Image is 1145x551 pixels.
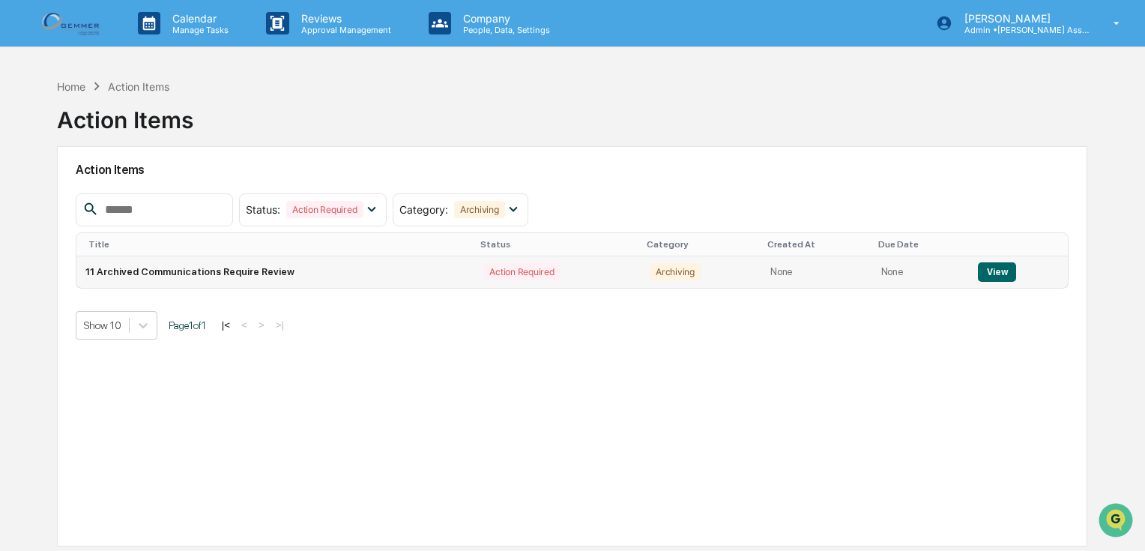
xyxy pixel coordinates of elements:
p: Company [451,12,558,25]
img: 1746055101610-c473b297-6a78-478c-a979-82029cc54cd1 [15,114,42,141]
span: Pylon [149,371,181,382]
div: 🖐️ [15,307,27,319]
img: Patti Mullin [15,189,39,213]
span: Status : [246,203,280,216]
td: None [872,256,970,288]
span: Page 1 of 1 [169,319,206,331]
span: • [124,244,130,256]
button: View [978,262,1016,282]
div: 🔎 [15,336,27,348]
img: 8933085812038_c878075ebb4cc5468115_72.jpg [31,114,58,141]
div: Title [88,239,469,250]
div: Action Required [483,263,560,280]
p: Calendar [160,12,236,25]
div: Action Required [286,201,363,218]
div: Past conversations [15,166,100,178]
span: • [124,203,130,215]
p: Approval Management [289,25,399,35]
p: Reviews [289,12,399,25]
iframe: Open customer support [1097,502,1138,542]
input: Clear [39,67,247,83]
button: See all [232,163,273,181]
div: Status [480,239,635,250]
span: [DATE] [133,203,163,215]
p: Manage Tasks [160,25,236,35]
img: Patti Mullin [15,229,39,253]
div: Archiving [454,201,505,218]
button: < [237,319,252,331]
a: 🗄️Attestations [103,300,192,327]
span: [PERSON_NAME] [46,244,121,256]
span: [DATE] [133,244,163,256]
p: How can we help? [15,31,273,55]
span: [PERSON_NAME] [46,203,121,215]
p: [PERSON_NAME] [952,12,1092,25]
img: logo [36,8,108,37]
p: Admin • [PERSON_NAME] Asset Management [952,25,1092,35]
h2: Action Items [76,163,1069,177]
div: 🗄️ [109,307,121,319]
div: Due Date [878,239,964,250]
td: None [761,256,871,288]
td: 11 Archived Communications Require Review [76,256,475,288]
div: We're available if you need us! [67,129,206,141]
a: 🖐️Preclearance [9,300,103,327]
div: Action Items [57,94,193,133]
button: |< [217,319,235,331]
div: Category [647,239,755,250]
span: Category : [399,203,448,216]
a: View [978,266,1016,277]
span: Attestations [124,306,186,321]
span: Preclearance [30,306,97,321]
div: Action Items [108,80,169,93]
div: Home [57,80,85,93]
button: Start new chat [255,118,273,136]
div: Start new chat [67,114,246,129]
button: > [254,319,269,331]
div: Created At [767,239,865,250]
a: Powered byPylon [106,370,181,382]
a: 🔎Data Lookup [9,328,100,355]
div: Archiving [650,263,701,280]
button: >| [271,319,288,331]
p: People, Data, Settings [451,25,558,35]
span: Data Lookup [30,334,94,349]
